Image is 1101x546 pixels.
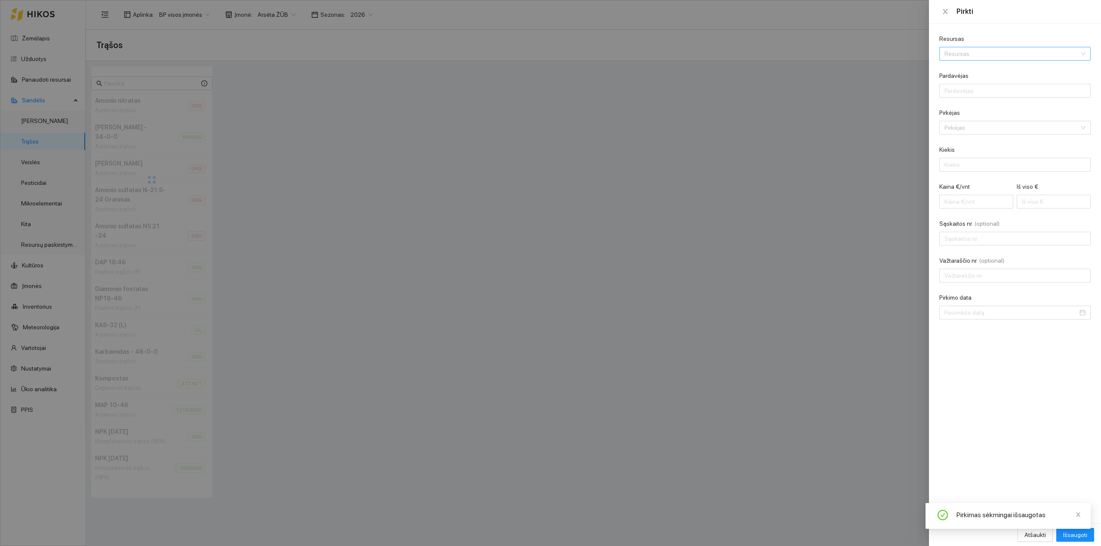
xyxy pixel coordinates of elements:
[939,108,960,117] label: Pirkėjas
[975,219,1000,228] span: (optional)
[956,510,1080,520] div: Pirkimas sėkmingai išsaugotas
[939,256,1004,265] label: Važtaraščio nr.
[979,256,1004,265] span: (optional)
[939,84,1091,98] input: Pardavėjas
[956,7,1091,16] div: Pirkti
[942,8,949,15] span: close
[944,47,1079,60] input: Resursas
[1017,182,1038,191] label: Iš viso €
[1017,195,1091,209] input: Iš viso €
[939,293,972,302] label: Pirkimo data
[939,34,964,43] label: Resursas
[939,71,969,80] label: Pardavėjas
[939,269,1091,282] input: Važtaraščio nr.
[939,145,955,154] label: Kiekis
[938,510,948,522] span: check-circle
[944,308,1078,317] input: Pirkimo data
[944,121,1079,134] input: Pirkėjas
[939,195,1013,209] input: Kaina €/vnt
[939,158,1091,172] input: Kiekis
[939,8,951,16] button: Close
[939,182,970,191] label: Kaina €/vnt
[1075,512,1081,518] span: close
[939,232,1091,245] input: Sąskaitos nr.
[939,219,1000,228] label: Sąskaitos nr.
